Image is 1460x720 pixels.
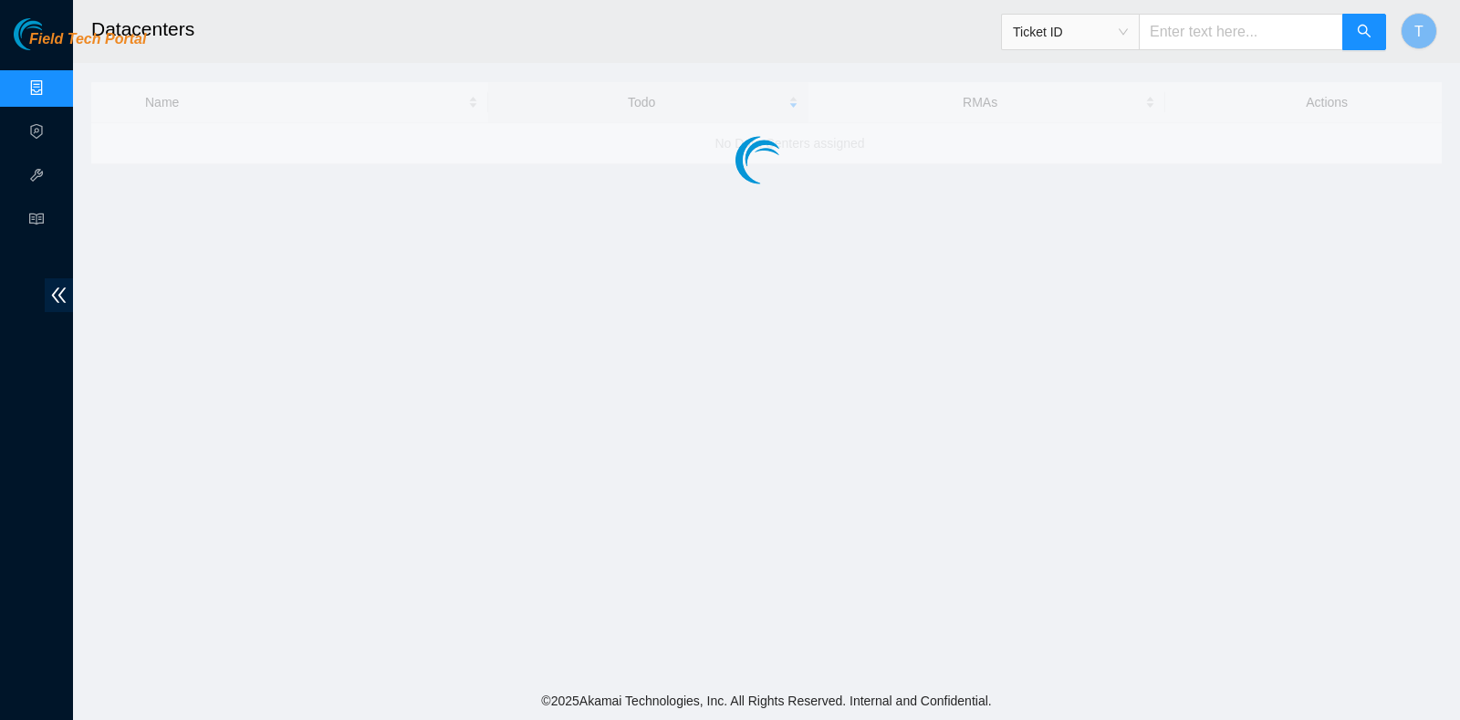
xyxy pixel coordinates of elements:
button: T [1401,13,1437,49]
span: T [1414,20,1423,43]
span: Ticket ID [1013,18,1128,46]
span: Field Tech Portal [29,31,146,48]
input: Enter text here... [1139,14,1343,50]
span: read [29,203,44,240]
footer: © 2025 Akamai Technologies, Inc. All Rights Reserved. Internal and Confidential. [73,682,1460,720]
a: Akamai TechnologiesField Tech Portal [14,33,146,57]
span: double-left [45,278,73,312]
img: Akamai Technologies [14,18,92,50]
button: search [1342,14,1386,50]
span: search [1357,24,1371,41]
